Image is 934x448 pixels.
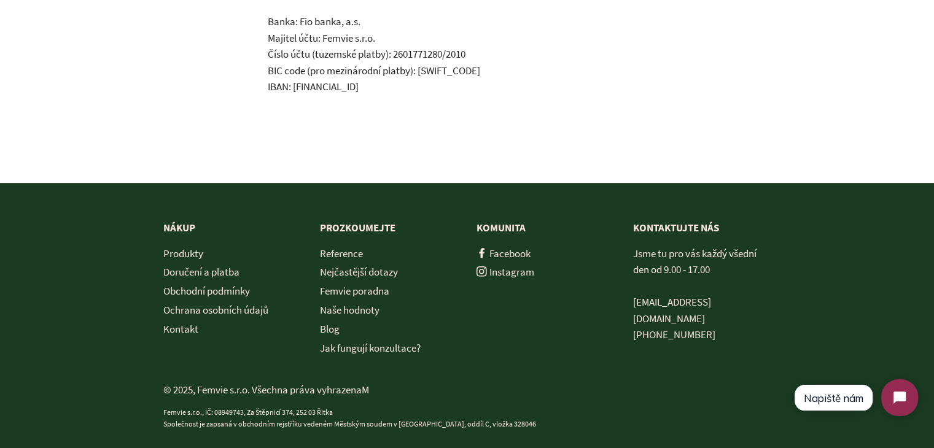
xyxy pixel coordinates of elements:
[320,284,389,298] a: Femvie poradna
[633,245,771,343] p: Jsme tu pro vás každý všední den od 9.00 - 17.00 [PHONE_NUMBER]
[320,265,398,279] a: Nejčastější dotazy
[320,303,379,317] a: Naše hodnoty
[163,247,203,260] a: Produkty
[163,322,198,336] a: Kontakt
[163,407,771,430] p: Femvie s.r.o., IČ: 08949743, Za Štěpnicí 374, 252 03 Řitka Společnost je zapsaná v obchodním rejs...
[783,369,928,427] iframe: Tidio Chat
[320,220,458,236] p: Prozkoumejte
[320,341,421,355] a: Jak fungují konzultace?
[163,382,771,398] p: © 2025, Femvie s.r.o. Všechna práva vyhrazenaM
[163,220,302,236] p: Nákup
[477,247,531,260] a: Facebook
[163,265,239,279] a: Doručení a platba
[267,14,666,95] p: Banka: Fio banka, a.s. Majitel účtu: Femvie s.r.o. Číslo účtu (tuzemské platby): 2601771280/2010 ...
[633,295,711,325] a: [EMAIL_ADDRESS][DOMAIN_NAME]
[320,322,340,336] a: Blog
[320,247,363,260] a: Reference
[163,303,268,317] a: Ochrana osobních údajů
[477,220,615,236] p: Komunita
[477,265,534,279] a: Instagram
[163,284,250,298] a: Obchodní podmínky
[633,220,771,236] p: KONTAKTUJTE NÁS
